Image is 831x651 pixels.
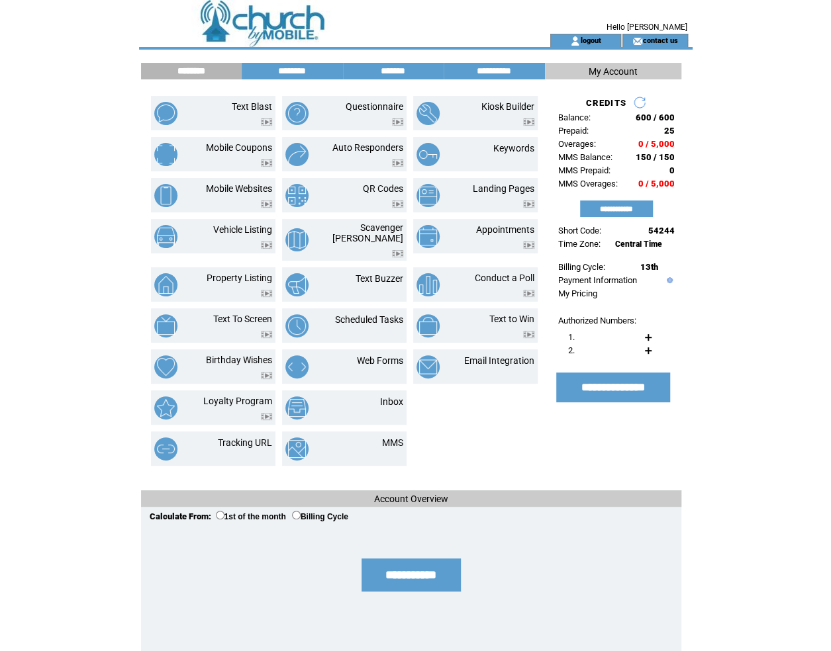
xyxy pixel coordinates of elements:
[285,228,309,251] img: scavenger-hunt.png
[416,102,440,125] img: kiosk-builder.png
[213,224,272,235] a: Vehicle Listing
[558,288,597,298] a: My Pricing
[570,36,580,46] img: account_icon.gif
[232,101,272,112] a: Text Blast
[416,314,440,337] img: text-to-win.png
[640,262,658,272] span: 13th
[558,226,601,236] span: Short Code:
[558,126,589,136] span: Prepaid:
[392,200,403,208] img: video.png
[558,316,636,325] span: Authorized Numbers:
[154,314,177,337] img: text-to-screen.png
[285,314,309,337] img: scheduled-tasks.png
[648,226,675,236] span: 54244
[473,183,534,194] a: Landing Pages
[523,290,534,297] img: video.png
[392,118,403,126] img: video.png
[475,273,534,283] a: Conduct a Poll
[206,355,272,365] a: Birthday Wishes
[154,102,177,125] img: text-blast.png
[642,36,677,44] a: contact us
[416,184,440,207] img: landing-pages.png
[558,275,637,285] a: Payment Information
[356,273,403,284] a: Text Buzzer
[154,355,177,378] img: birthday-wishes.png
[154,396,177,419] img: loyalty-program.png
[261,118,272,126] img: video.png
[285,273,309,296] img: text-buzzer.png
[374,494,448,504] span: Account Overview
[481,101,534,112] a: Kiosk Builder
[357,355,403,366] a: Web Forms
[568,345,575,355] span: 2.
[261,241,272,249] img: video.png
[558,165,611,175] span: MMS Prepaid:
[207,273,272,283] a: Property Listing
[523,118,534,126] img: video.png
[558,262,605,272] span: Billing Cycle:
[558,112,591,122] span: Balance:
[332,222,403,243] a: Scavenger [PERSON_NAME]
[558,139,596,149] span: Overages:
[203,396,272,406] a: Loyalty Program
[523,241,534,249] img: video.png
[664,126,675,136] span: 25
[669,165,675,175] span: 0
[154,143,177,166] img: mobile-coupons.png
[416,143,440,166] img: keywords.png
[285,143,309,166] img: auto-responders.png
[154,225,177,248] img: vehicle-listing.png
[346,101,403,112] a: Questionnaire
[636,152,675,162] span: 150 / 150
[213,314,272,324] a: Text To Screen
[335,314,403,325] a: Scheduled Tasks
[292,512,348,521] label: Billing Cycle
[261,372,272,379] img: video.png
[154,437,177,460] img: tracking-url.png
[392,250,403,257] img: video.png
[150,511,211,521] span: Calculate From:
[638,139,675,149] span: 0 / 5,000
[261,290,272,297] img: video.png
[523,331,534,338] img: video.png
[206,183,272,194] a: Mobile Websites
[332,142,403,153] a: Auto Responders
[568,332,575,342] span: 1.
[154,273,177,296] img: property-listing.png
[363,183,403,194] a: QR Codes
[285,437,309,460] img: mms.png
[392,159,403,167] img: video.png
[216,512,286,521] label: 1st of the month
[663,277,673,283] img: help.gif
[580,36,601,44] a: logout
[380,396,403,407] a: Inbox
[154,184,177,207] img: mobile-websites.png
[638,179,675,189] span: 0 / 5,000
[476,224,534,235] a: Appointments
[416,355,440,378] img: email-integration.png
[261,331,272,338] img: video.png
[261,413,272,420] img: video.png
[489,314,534,324] a: Text to Win
[285,396,309,419] img: inbox.png
[558,152,612,162] span: MMS Balance:
[292,511,301,519] input: Billing Cycle
[416,225,440,248] img: appointments.png
[206,142,272,153] a: Mobile Coupons
[218,437,272,448] a: Tracking URL
[493,143,534,153] a: Keywords
[607,22,687,32] span: Hello [PERSON_NAME]
[632,36,642,46] img: contact_us_icon.gif
[261,200,272,208] img: video.png
[382,437,403,448] a: MMS
[416,273,440,296] img: conduct-a-poll.png
[558,179,618,189] span: MMS Overages:
[464,355,534,366] a: Email Integration
[636,112,675,122] span: 600 / 600
[589,66,638,77] span: My Account
[285,355,309,378] img: web-forms.png
[216,511,224,519] input: 1st of the month
[586,98,626,108] span: CREDITS
[261,159,272,167] img: video.png
[558,239,601,249] span: Time Zone:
